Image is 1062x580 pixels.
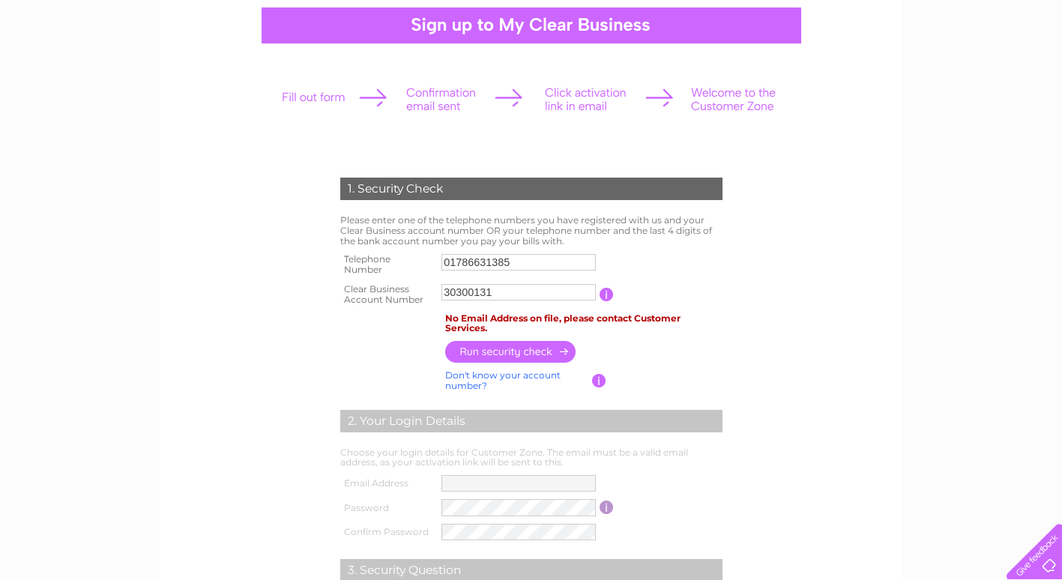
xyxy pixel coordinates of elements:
[441,309,726,338] td: No Email Address on file, please contact Customer Services.
[337,250,438,280] th: Telephone Number
[337,444,726,472] td: Choose your login details for Customer Zone. The email must be a valid email address, as your act...
[932,64,977,75] a: Telecoms
[592,374,606,387] input: Information
[337,471,438,495] th: Email Address
[337,280,438,309] th: Clear Business Account Number
[337,520,438,545] th: Confirm Password
[340,178,722,200] div: 1. Security Check
[779,7,883,26] a: 0333 014 3131
[986,64,1007,75] a: Blog
[178,8,886,73] div: Clear Business is a trading name of Verastar Limited (registered in [GEOGRAPHIC_DATA] No. 3667643...
[600,288,614,301] input: Information
[340,410,722,432] div: 2. Your Login Details
[337,211,726,250] td: Please enter one of the telephone numbers you have registered with us and your Clear Business acc...
[37,39,114,85] img: logo.png
[1016,64,1053,75] a: Contact
[445,369,561,391] a: Don't know your account number?
[852,64,881,75] a: Water
[890,64,923,75] a: Energy
[337,495,438,520] th: Password
[600,501,614,514] input: Information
